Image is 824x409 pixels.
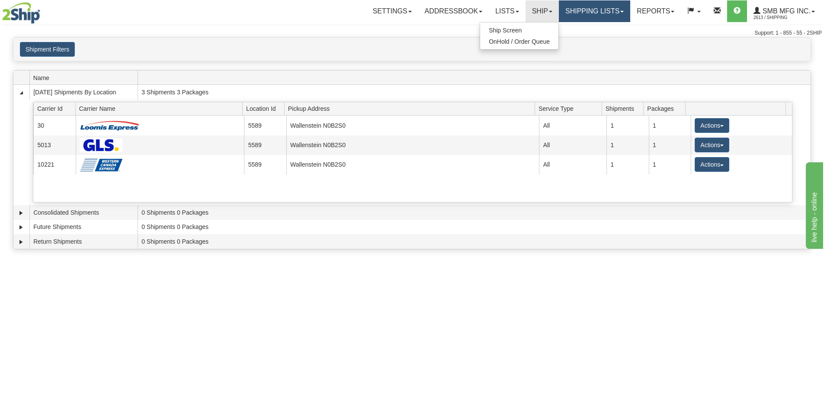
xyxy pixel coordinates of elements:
[33,116,75,135] td: 30
[753,13,818,22] span: 2613 / Shipping
[138,234,811,249] td: 0 Shipments 0 Packages
[33,155,75,174] td: 10221
[29,205,138,220] td: Consolidated Shipments
[6,5,80,16] div: live help - online
[539,102,602,115] span: Service Type
[649,116,691,135] td: 1
[480,36,558,47] a: OnHold / Order Queue
[244,116,286,135] td: 5589
[244,155,286,174] td: 5589
[539,135,606,155] td: All
[17,238,26,246] a: Expand
[29,234,138,249] td: Return Shipments
[138,85,811,100] td: 3 Shipments 3 Packages
[649,135,691,155] td: 1
[17,223,26,232] a: Expand
[606,135,648,155] td: 1
[695,118,729,133] button: Actions
[29,220,138,235] td: Future Shipments
[286,116,539,135] td: Wallenstein N0B2S0
[33,135,75,155] td: 5013
[480,25,558,36] a: Ship Screen
[366,0,418,22] a: Settings
[37,102,75,115] span: Carrier Id
[804,160,823,248] iframe: chat widget
[695,138,729,152] button: Actions
[539,155,606,174] td: All
[286,135,539,155] td: Wallenstein N0B2S0
[17,88,26,97] a: Collapse
[20,42,75,57] button: Shipment Filters
[418,0,489,22] a: Addressbook
[244,135,286,155] td: 5589
[80,158,122,172] img: Western Canada Express
[138,220,811,235] td: 0 Shipments 0 Packages
[2,29,822,37] div: Support: 1 - 855 - 55 - 2SHIP
[649,155,691,174] td: 1
[2,2,40,24] img: logo2613.jpg
[246,102,284,115] span: Location Id
[80,138,122,152] img: GLS Freight CA
[489,38,550,45] span: OnHold / Order Queue
[286,155,539,174] td: Wallenstein N0B2S0
[489,27,522,34] span: Ship Screen
[138,205,811,220] td: 0 Shipments 0 Packages
[17,209,26,217] a: Expand
[489,0,525,22] a: Lists
[606,102,644,115] span: Shipments
[647,102,685,115] span: Packages
[760,7,811,15] span: SMB MFG INC.
[559,0,630,22] a: Shipping lists
[29,85,138,100] td: [DATE] Shipments By Location
[606,116,648,135] td: 1
[539,116,606,135] td: All
[526,0,559,22] a: Ship
[79,102,243,115] span: Carrier Name
[695,157,729,172] button: Actions
[630,0,681,22] a: Reports
[33,71,138,84] span: Name
[606,155,648,174] td: 1
[80,119,140,131] img: Loomis Express
[288,102,535,115] span: Pickup Address
[747,0,821,22] a: SMB MFG INC. 2613 / Shipping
